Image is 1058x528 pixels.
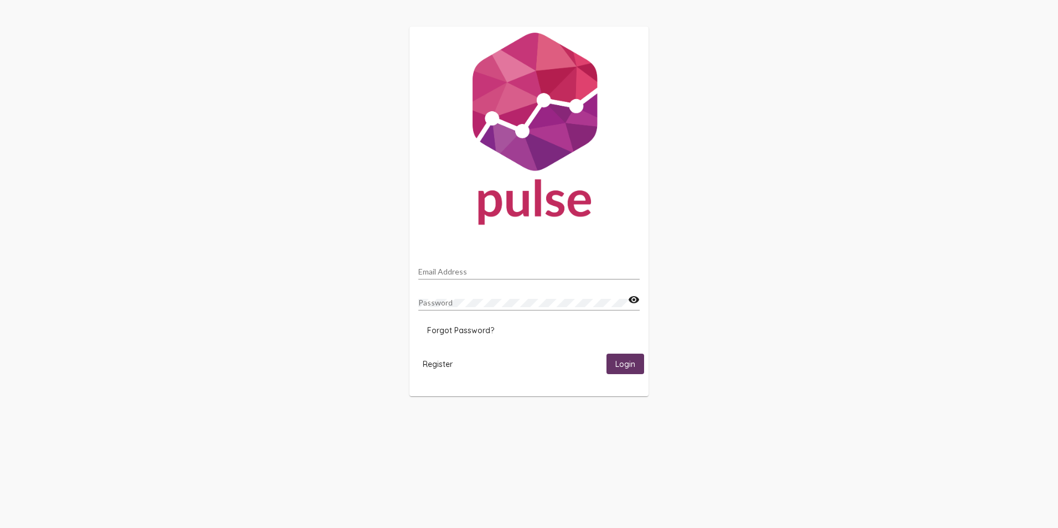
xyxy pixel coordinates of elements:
span: Register [423,359,453,369]
mat-icon: visibility [628,293,640,307]
button: Forgot Password? [418,320,503,340]
button: Login [606,354,644,374]
button: Register [414,354,461,374]
span: Login [615,359,635,369]
img: Pulse For Good Logo [409,27,649,236]
span: Forgot Password? [427,325,494,335]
